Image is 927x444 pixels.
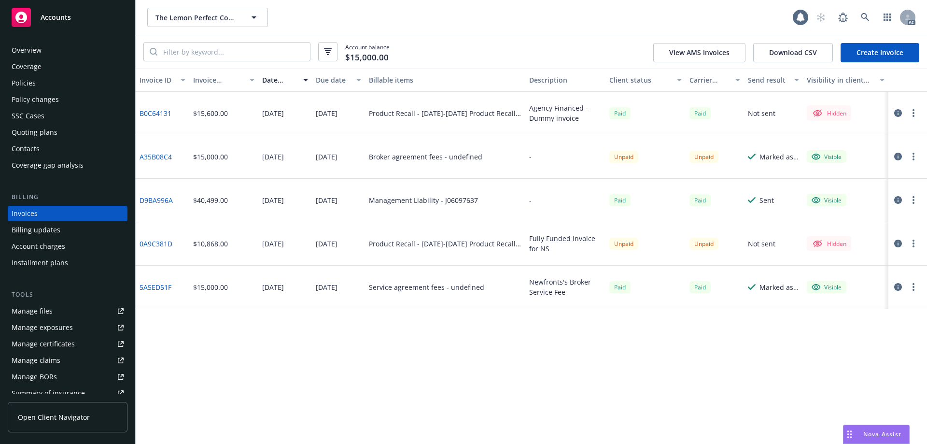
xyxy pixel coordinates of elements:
[155,13,239,23] span: The Lemon Perfect Company
[529,195,532,205] div: -
[609,151,638,163] div: Unpaid
[8,108,127,124] a: SSC Cases
[12,59,42,74] div: Coverage
[316,75,351,85] div: Due date
[140,108,171,118] a: B0C64131
[312,69,365,92] button: Due date
[748,108,775,118] div: Not sent
[8,336,127,352] a: Manage certificates
[369,282,484,292] div: Service agreement fees - undefined
[8,353,127,368] a: Manage claims
[150,48,157,56] svg: Search
[8,75,127,91] a: Policies
[529,277,602,297] div: Newfronts's Broker Service Fee
[8,239,127,254] a: Account charges
[812,107,846,119] div: Hidden
[369,152,482,162] div: Broker agreement fees - undefined
[12,386,85,401] div: Summary of insurance
[140,239,172,249] a: 0A9C381D
[8,222,127,238] a: Billing updates
[803,69,888,92] button: Visibility in client dash
[8,43,127,58] a: Overview
[605,69,686,92] button: Client status
[316,239,337,249] div: [DATE]
[12,158,84,173] div: Coverage gap analysis
[609,194,631,206] div: Paid
[689,107,711,119] div: Paid
[812,238,846,249] div: Hidden
[748,75,788,85] div: Send result
[833,8,853,27] a: Report a Bug
[8,192,127,202] div: Billing
[12,320,73,335] div: Manage exposures
[843,425,856,444] div: Drag to move
[258,69,312,92] button: Date issued
[812,283,842,291] div: Visible
[8,59,127,74] a: Coverage
[316,282,337,292] div: [DATE]
[369,108,521,118] div: Product Recall - [DATE]-[DATE] Product Recall- Primary $1M - G74361869 003
[316,152,337,162] div: [DATE]
[193,152,228,162] div: $15,000.00
[525,69,605,92] button: Description
[12,255,68,271] div: Installment plans
[609,107,631,119] div: Paid
[529,152,532,162] div: -
[8,303,127,319] a: Manage files
[12,206,38,221] div: Invoices
[262,152,284,162] div: [DATE]
[8,206,127,221] a: Invoices
[689,75,730,85] div: Carrier status
[12,353,60,368] div: Manage claims
[609,75,671,85] div: Client status
[193,239,228,249] div: $10,868.00
[686,69,744,92] button: Carrier status
[12,108,44,124] div: SSC Cases
[193,195,228,205] div: $40,499.00
[140,75,175,85] div: Invoice ID
[807,75,874,85] div: Visibility in client dash
[147,8,268,27] button: The Lemon Perfect Company
[748,239,775,249] div: Not sent
[689,281,711,293] div: Paid
[18,412,90,422] span: Open Client Navigator
[759,195,774,205] div: Sent
[529,103,602,123] div: Agency Financed - Dummy invoice
[12,303,53,319] div: Manage files
[369,75,521,85] div: Billable items
[262,195,284,205] div: [DATE]
[8,125,127,140] a: Quoting plans
[759,282,799,292] div: Marked as sent
[345,51,389,64] span: $15,000.00
[8,158,127,173] a: Coverage gap analysis
[609,281,631,293] div: Paid
[12,75,36,91] div: Policies
[316,108,337,118] div: [DATE]
[689,151,718,163] div: Unpaid
[12,222,60,238] div: Billing updates
[193,108,228,118] div: $15,600.00
[8,290,127,300] div: Tools
[157,43,310,61] input: Filter by keyword...
[12,369,57,385] div: Manage BORs
[8,255,127,271] a: Installment plans
[811,8,830,27] a: Start snowing
[8,320,127,335] a: Manage exposures
[841,43,919,62] a: Create Invoice
[140,152,172,162] a: A35B08C4
[345,43,390,61] span: Account balance
[262,108,284,118] div: [DATE]
[189,69,259,92] button: Invoice amount
[8,369,127,385] a: Manage BORs
[12,125,57,140] div: Quoting plans
[689,194,711,206] div: Paid
[744,69,803,92] button: Send result
[689,238,718,250] div: Unpaid
[140,282,171,292] a: 5A5ED51F
[529,233,602,254] div: Fully Funded Invoice for NS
